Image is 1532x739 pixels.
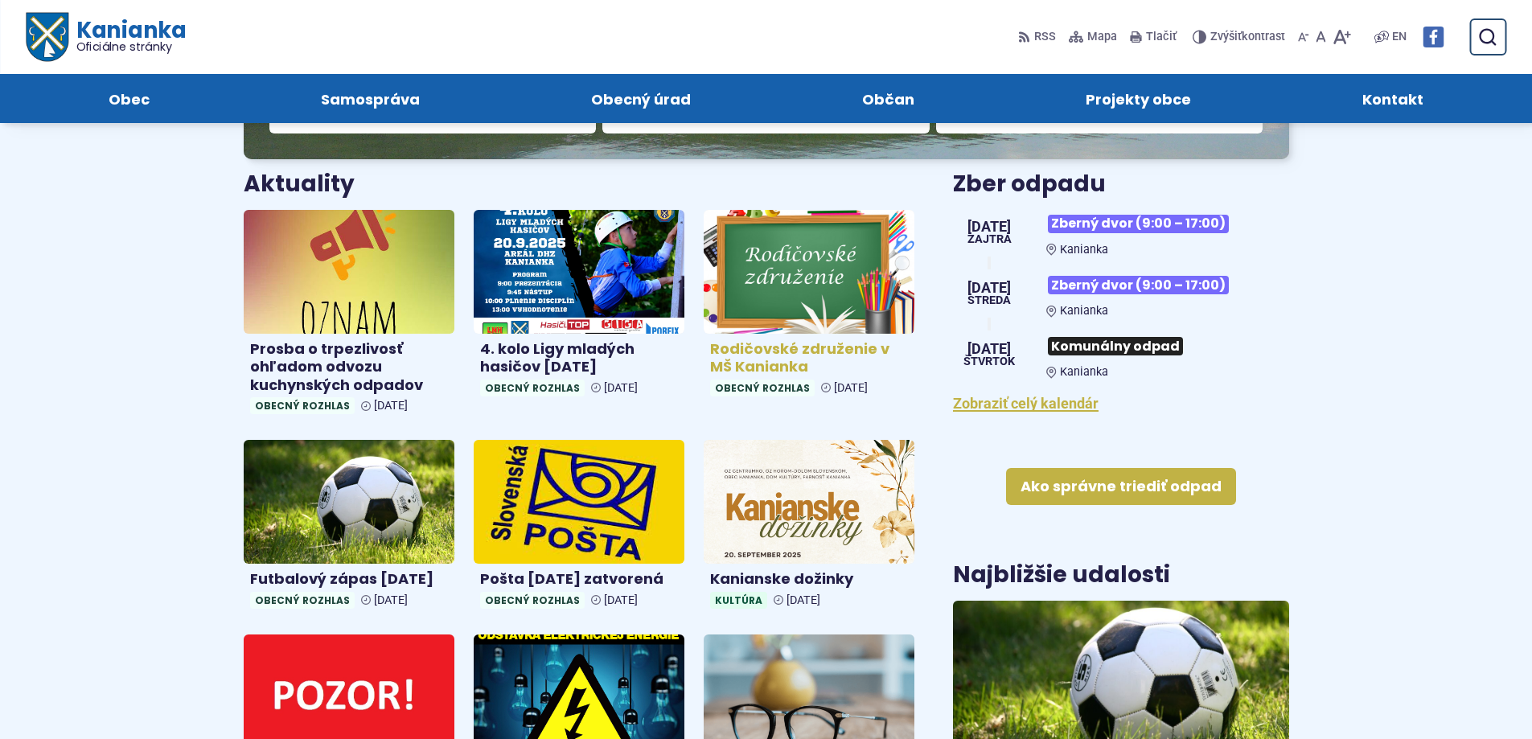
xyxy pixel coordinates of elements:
h4: Pošta [DATE] zatvorená [480,570,678,589]
a: Kanianske dožinky Kultúra [DATE] [704,440,914,614]
span: Obec [109,74,150,123]
span: Zvýšiť [1210,30,1242,43]
span: Oficiálne stránky [76,41,186,52]
span: streda [967,295,1011,306]
a: Projekty obce [1017,74,1261,123]
span: Kanianka [1060,304,1108,318]
span: Obecný úrad [591,74,691,123]
span: [DATE] [967,220,1012,234]
h4: Kanianske dožinky [710,570,908,589]
span: Mapa [1087,27,1117,47]
img: Prejsť na domovskú stránku [26,13,68,62]
img: Prejsť na Facebook stránku [1423,27,1444,47]
span: Obecný rozhlas [480,592,585,609]
h3: Aktuality [244,172,355,197]
a: Pošta [DATE] zatvorená Obecný rozhlas [DATE] [474,440,684,614]
span: [DATE] [374,593,408,607]
a: Futbalový zápas [DATE] Obecný rozhlas [DATE] [244,440,454,614]
h3: Najbližšie udalosti [953,563,1170,588]
span: [DATE] [787,593,820,607]
span: Obecný rozhlas [710,380,815,396]
h4: Futbalový zápas [DATE] [250,570,448,589]
span: [DATE] [967,281,1011,295]
span: Komunálny odpad [1048,337,1183,355]
span: Kanianka [1060,243,1108,257]
span: [DATE] [963,342,1015,356]
a: Zberný dvor (9:00 – 17:00) Kanianka [DATE] streda [953,269,1288,318]
span: Zajtra [967,234,1012,245]
h4: Rodičovské združenie v MŠ Kanianka [710,340,908,376]
a: 4. kolo Ligy mladých hasičov [DATE] Obecný rozhlas [DATE] [474,210,684,403]
span: Obecný rozhlas [480,380,585,396]
span: [DATE] [374,399,408,413]
a: Ako správne triediť odpad [1006,468,1236,505]
span: Zberný dvor (9:00 – 17:00) [1048,215,1229,233]
a: Samospráva [251,74,489,123]
span: kontrast [1210,31,1285,44]
span: Zberný dvor (9:00 – 17:00) [1048,276,1229,294]
span: RSS [1034,27,1056,47]
a: RSS [1018,20,1059,54]
button: Zvýšiťkontrast [1193,20,1288,54]
span: Samospráva [321,74,420,123]
button: Tlačiť [1127,20,1180,54]
a: Logo Kanianka, prejsť na domovskú stránku. [26,13,186,62]
span: Obecný rozhlas [250,397,355,414]
h3: Zber odpadu [953,172,1288,197]
h4: Prosba o trpezlivosť ohľadom odvozu kuchynských odpadov [250,340,448,395]
span: Kontakt [1362,74,1423,123]
a: Mapa [1066,20,1120,54]
button: Zväčšiť veľkosť písma [1329,20,1354,54]
span: [DATE] [604,593,638,607]
a: EN [1389,27,1410,47]
button: Zmenšiť veľkosť písma [1295,20,1312,54]
span: Občan [862,74,914,123]
a: Kontakt [1293,74,1493,123]
a: Prosba o trpezlivosť ohľadom odvozu kuchynských odpadov Obecný rozhlas [DATE] [244,210,454,421]
a: Obecný úrad [521,74,760,123]
span: [DATE] [834,381,868,395]
span: Kanianka [1060,365,1108,379]
a: Občan [793,74,984,123]
a: Rodičovské združenie v MŠ Kanianka Obecný rozhlas [DATE] [704,210,914,403]
span: štvrtok [963,356,1015,367]
span: Projekty obce [1086,74,1191,123]
span: [DATE] [604,381,638,395]
a: Zobraziť celý kalendár [953,395,1099,412]
a: Obec [39,74,219,123]
button: Nastaviť pôvodnú veľkosť písma [1312,20,1329,54]
h4: 4. kolo Ligy mladých hasičov [DATE] [480,340,678,376]
a: Zberný dvor (9:00 – 17:00) Kanianka [DATE] Zajtra [953,208,1288,257]
span: EN [1392,27,1407,47]
span: Obecný rozhlas [250,592,355,609]
a: Komunálny odpad Kanianka [DATE] štvrtok [953,330,1288,379]
span: Tlačiť [1146,31,1177,44]
h1: Kanianka [68,19,185,53]
span: Kultúra [710,592,767,609]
